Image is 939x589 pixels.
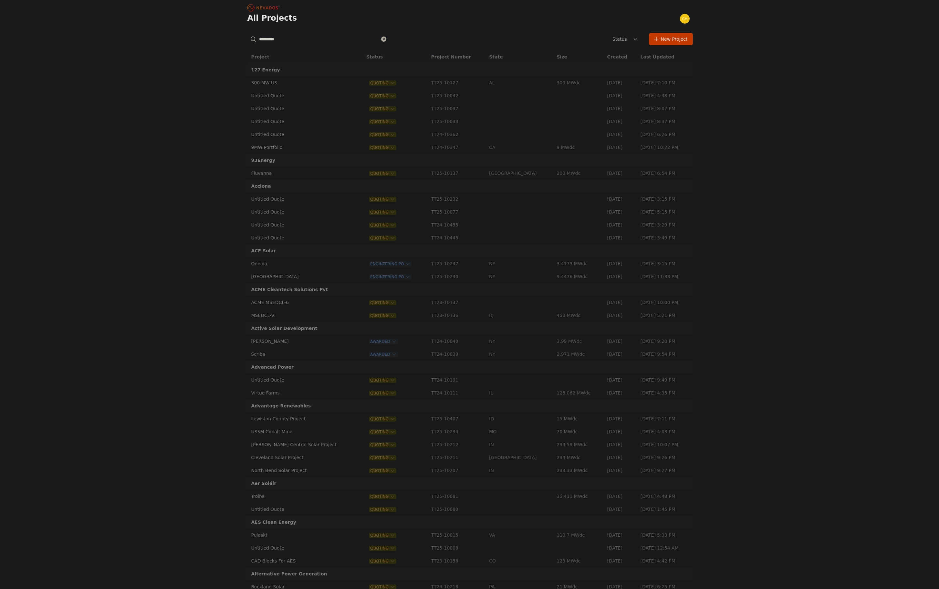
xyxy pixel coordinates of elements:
[246,167,347,180] td: Fluvanna
[604,554,637,567] td: [DATE]
[604,529,637,542] td: [DATE]
[246,270,347,283] td: [GEOGRAPHIC_DATA]
[604,335,637,348] td: [DATE]
[246,412,347,425] td: Lewiston County Project
[246,296,347,309] td: ACME MSEDCL-6
[637,115,693,128] td: [DATE] 8:37 PM
[246,154,693,167] td: 93Energy
[369,106,396,111] span: Quoting
[246,490,693,503] tr: TroinaQuotingTT25-1008135.411 MWdc[DATE][DATE] 4:48 PM
[637,102,693,115] td: [DATE] 8:07 PM
[553,412,604,425] td: 15 MWdc
[246,102,347,115] td: Untitled Quote
[637,167,693,180] td: [DATE] 6:54 PM
[369,352,398,357] button: Awarded
[486,335,553,348] td: NY
[428,167,486,180] td: TT25-10137
[604,257,637,270] td: [DATE]
[428,115,486,128] td: TT25-10033
[246,309,347,322] td: MSEDCL-VI
[604,76,637,89] td: [DATE]
[553,438,604,451] td: 234.59 MWdc
[369,313,396,318] span: Quoting
[246,115,347,128] td: Untitled Quote
[553,76,604,89] td: 300 MWdc
[604,412,637,425] td: [DATE]
[246,218,347,231] td: Untitled Quote
[553,386,604,399] td: 126.062 MWdc
[246,283,693,296] td: ACME Cleantech Solutions Pvt
[363,50,428,63] th: Status
[637,335,693,348] td: [DATE] 9:20 PM
[428,205,486,218] td: TT25-10077
[553,425,604,438] td: 70 MWdc
[553,464,604,477] td: 233.33 MWdc
[604,542,637,554] td: [DATE]
[369,197,396,202] button: Quoting
[246,128,347,141] td: Untitled Quote
[369,442,396,447] button: Quoting
[428,542,486,554] td: TT25-10008
[246,309,693,322] tr: MSEDCL-VIQuotingTT23-10136RJ450 MWdc[DATE][DATE] 5:21 PM
[428,50,486,63] th: Project Number
[604,193,637,205] td: [DATE]
[369,494,396,499] button: Quoting
[246,180,693,193] td: Acciona
[553,335,604,348] td: 3.99 MWdc
[604,464,637,477] td: [DATE]
[428,373,486,386] td: TT24-10191
[246,425,347,438] td: USSM Cobalt Mine
[246,451,347,464] td: Cleveland Solar Project
[369,507,396,512] button: Quoting
[246,516,693,529] td: AES Clean Energy
[246,244,693,257] td: ACE Solar
[604,438,637,451] td: [DATE]
[246,554,347,567] td: CAD Blocks For AES
[369,145,396,150] button: Quoting
[553,451,604,464] td: 234 MWdc
[246,335,347,348] td: [PERSON_NAME]
[247,13,297,23] h1: All Projects
[246,257,693,270] tr: OneidaEngineering POTT25-10247NY3.4173 MWdc[DATE][DATE] 3:15 PM
[369,274,412,279] span: Engineering PO
[428,218,486,231] td: TT24-10455
[428,89,486,102] td: TT25-10042
[246,361,693,373] td: Advanced Power
[610,36,627,42] span: Status
[486,451,553,464] td: [GEOGRAPHIC_DATA]
[369,223,396,228] button: Quoting
[486,141,553,154] td: CA
[369,468,396,473] button: Quoting
[604,490,637,503] td: [DATE]
[428,335,486,348] td: TT24-10040
[246,218,693,231] tr: Untitled QuoteQuotingTT24-10455[DATE][DATE] 3:29 PM
[553,529,604,542] td: 110.7 MWdc
[637,309,693,322] td: [DATE] 5:21 PM
[246,412,693,425] tr: Lewiston County ProjectQuotingTT25-10407ID15 MWdc[DATE][DATE] 7:11 PM
[246,529,693,542] tr: PulaskiQuotingTT25-10015VA110.7 MWdc[DATE][DATE] 5:33 PM
[246,193,347,205] td: Untitled Quote
[604,89,637,102] td: [DATE]
[604,296,637,309] td: [DATE]
[637,373,693,386] td: [DATE] 9:49 PM
[604,231,637,244] td: [DATE]
[369,546,396,551] span: Quoting
[604,348,637,361] td: [DATE]
[637,89,693,102] td: [DATE] 4:48 PM
[246,231,347,244] td: Untitled Quote
[637,141,693,154] td: [DATE] 10:22 PM
[246,373,347,386] td: Untitled Quote
[246,89,347,102] td: Untitled Quote
[246,231,693,244] tr: Untitled QuoteQuotingTT24-10445[DATE][DATE] 3:49 PM
[369,391,396,396] button: Quoting
[637,438,693,451] td: [DATE] 10:07 PM
[246,335,693,348] tr: [PERSON_NAME]AwardedTT24-10040NY3.99 MWdc[DATE][DATE] 9:20 PM
[246,464,347,477] td: North Bend Solar Project
[369,429,396,435] button: Quoting
[369,119,396,124] button: Quoting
